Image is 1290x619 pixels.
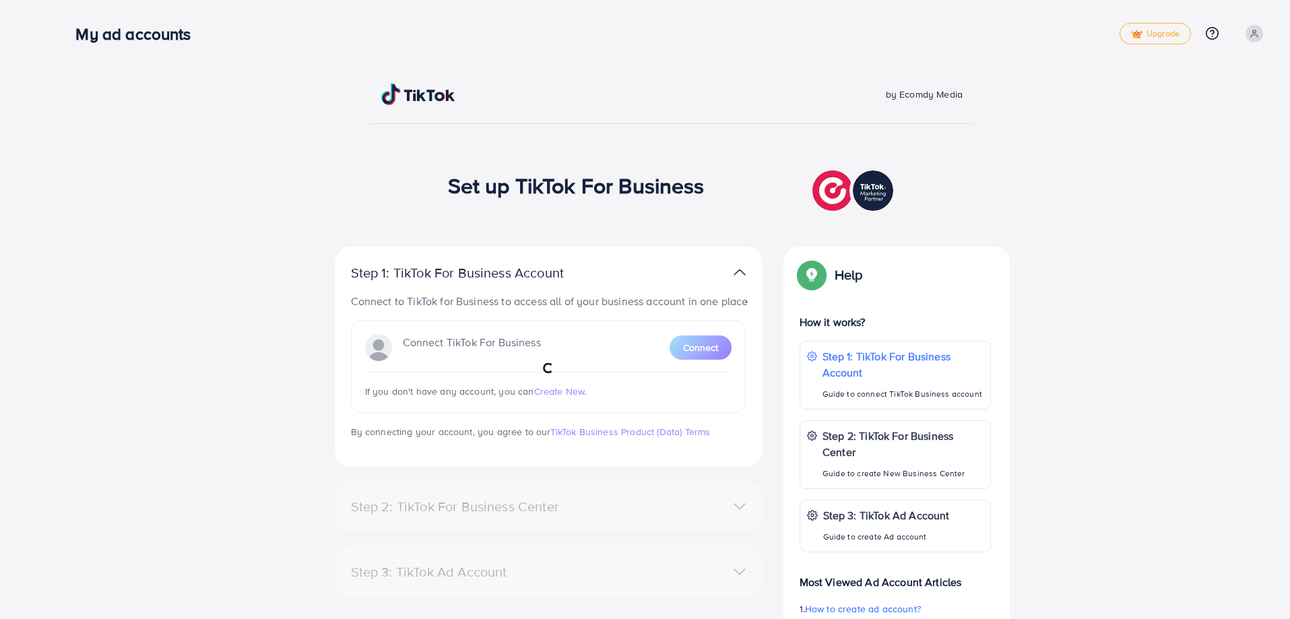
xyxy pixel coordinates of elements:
[823,465,983,482] p: Guide to create New Business Center
[351,265,607,281] p: Step 1: TikTok For Business Account
[812,167,897,214] img: TikTok partner
[1120,23,1191,44] a: tickUpgrade
[75,24,201,44] h3: My ad accounts
[823,507,950,523] p: Step 3: TikTok Ad Account
[835,267,863,283] p: Help
[800,314,991,330] p: How it works?
[886,88,963,101] span: by Ecomdy Media
[381,84,455,105] img: TikTok
[734,263,746,282] img: TikTok partner
[823,386,983,402] p: Guide to connect TikTok Business account
[800,601,991,617] p: 1.
[823,529,950,545] p: Guide to create Ad account
[1131,29,1180,39] span: Upgrade
[800,263,824,287] img: Popup guide
[1131,30,1142,39] img: tick
[805,602,921,616] span: How to create ad account?
[800,563,991,590] p: Most Viewed Ad Account Articles
[823,348,983,381] p: Step 1: TikTok For Business Account
[823,428,983,460] p: Step 2: TikTok For Business Center
[448,172,705,198] h1: Set up TikTok For Business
